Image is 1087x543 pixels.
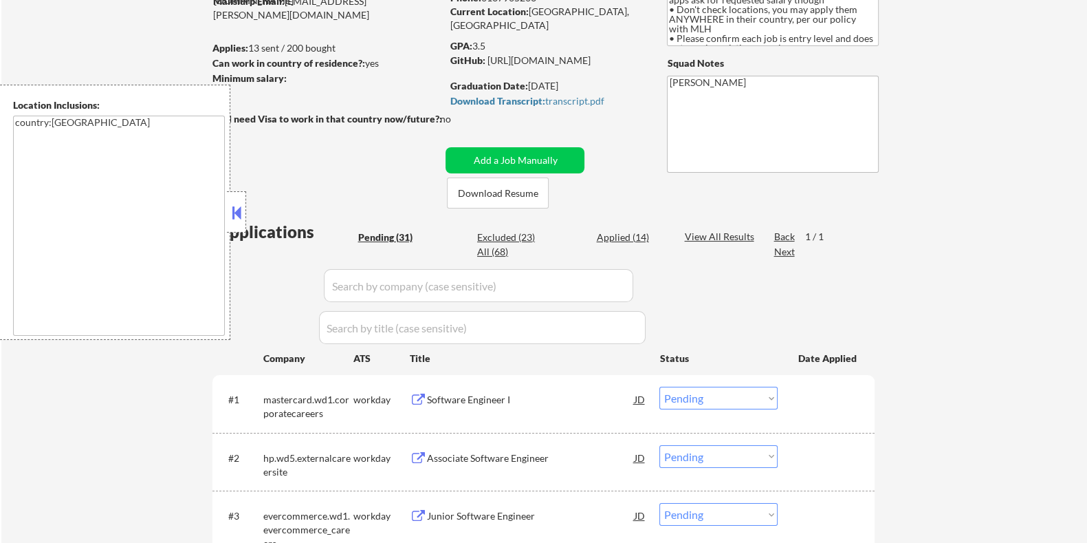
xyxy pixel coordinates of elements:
[477,231,546,244] div: Excluded (23)
[450,40,472,52] strong: GPA:
[212,57,364,69] strong: Can work in country of residence?:
[353,509,409,523] div: workday
[450,80,527,92] strong: Graduation Date:
[319,311,646,344] input: Search by title (case sensitive)
[212,42,248,54] strong: Applies:
[353,451,409,465] div: workday
[450,39,646,53] div: 3.5
[217,224,353,240] div: Applications
[804,230,836,244] div: 1 / 1
[684,230,758,244] div: View All Results
[633,387,646,412] div: JD
[633,503,646,528] div: JD
[450,96,641,109] a: Download Transcript:transcript.pdf
[324,269,633,302] input: Search by company (case sensitive)
[450,54,485,66] strong: GitHub:
[228,509,252,523] div: #3
[450,6,528,17] strong: Current Location:
[426,451,634,465] div: Associate Software Engineer
[450,5,644,32] div: [GEOGRAPHIC_DATA], [GEOGRAPHIC_DATA]
[773,230,795,244] div: Back
[263,393,353,420] div: mastercard.wd1.corporatecareers
[450,95,545,107] strong: Download Transcript:
[659,345,778,370] div: Status
[426,393,634,407] div: Software Engineer I
[353,393,409,407] div: workday
[409,352,646,365] div: Title
[633,445,646,470] div: JD
[212,41,441,55] div: 13 sent / 200 bought
[447,178,549,209] button: Download Resume
[358,231,426,244] div: Pending (31)
[450,96,641,106] div: transcript.pdf
[263,352,353,365] div: Company
[228,393,252,407] div: #1
[446,147,584,173] button: Add a Job Manually
[439,112,479,126] div: no
[13,98,225,112] div: Location Inclusions:
[212,56,437,70] div: yes
[477,245,546,259] div: All (68)
[596,231,665,244] div: Applied (14)
[798,352,858,365] div: Date Applied
[228,451,252,465] div: #2
[263,451,353,478] div: hp.wd5.externalcareersite
[212,72,286,84] strong: Minimum salary:
[773,245,795,259] div: Next
[487,54,590,66] a: [URL][DOMAIN_NAME]
[426,509,634,523] div: Junior Software Engineer
[212,113,441,125] strong: Will need Visa to work in that country now/future?:
[667,56,879,70] div: Squad Notes
[353,352,409,365] div: ATS
[450,79,644,93] div: [DATE]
